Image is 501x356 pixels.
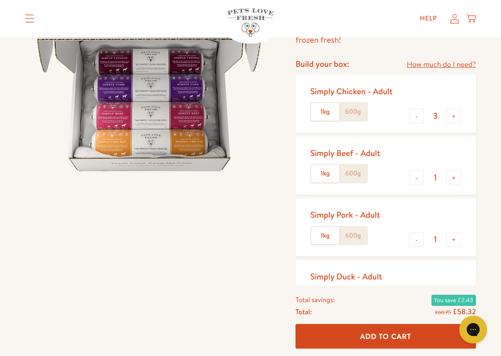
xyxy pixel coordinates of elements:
[446,170,461,185] button: +
[453,307,476,317] span: £58.32
[455,312,492,347] iframe: Gorgias live chat messenger
[407,58,476,71] a: How much do I need?
[227,8,274,37] img: Pets Love Fresh
[431,295,476,306] span: You save £2.43
[310,209,380,220] div: Simply Pork - Adult
[339,165,367,182] label: 600g
[412,9,444,28] a: Help
[311,103,339,121] label: 1kg
[295,324,476,349] button: Add To Cart
[295,58,349,69] h4: Build your box:
[446,232,461,247] button: +
[310,148,380,158] div: Simply Beef - Adult
[409,170,424,185] button: -
[409,109,424,123] button: -
[360,331,411,341] span: Add To Cart
[339,103,367,121] label: 600g
[310,271,382,282] div: Simply Duck - Adult
[295,294,335,306] span: Total savings:
[295,306,312,318] span: Total:
[435,309,451,316] s: £60.75
[339,227,367,245] label: 600g
[446,109,461,123] button: +
[18,7,42,30] summary: Translation missing: en.sections.header.menu
[409,232,424,247] button: -
[310,86,392,97] div: Simply Chicken - Adult
[311,165,339,182] label: 1kg
[311,227,339,245] label: 1kg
